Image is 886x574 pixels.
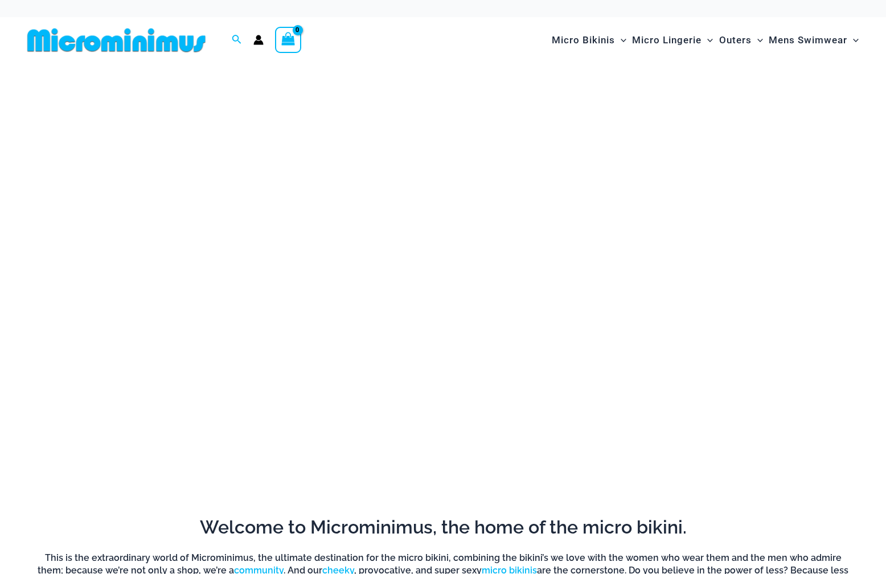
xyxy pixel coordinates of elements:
[632,26,702,55] span: Micro Lingerie
[275,27,301,53] a: View Shopping Cart, empty
[716,23,766,58] a: OutersMenu ToggleMenu Toggle
[23,27,210,53] img: MM SHOP LOGO FLAT
[615,26,626,55] span: Menu Toggle
[847,26,859,55] span: Menu Toggle
[31,515,855,539] h2: Welcome to Microminimus, the home of the micro bikini.
[629,23,716,58] a: Micro LingerieMenu ToggleMenu Toggle
[549,23,629,58] a: Micro BikinisMenu ToggleMenu Toggle
[752,26,763,55] span: Menu Toggle
[769,26,847,55] span: Mens Swimwear
[719,26,752,55] span: Outers
[253,35,264,45] a: Account icon link
[766,23,862,58] a: Mens SwimwearMenu ToggleMenu Toggle
[547,21,863,59] nav: Site Navigation
[552,26,615,55] span: Micro Bikinis
[232,33,242,47] a: Search icon link
[702,26,713,55] span: Menu Toggle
